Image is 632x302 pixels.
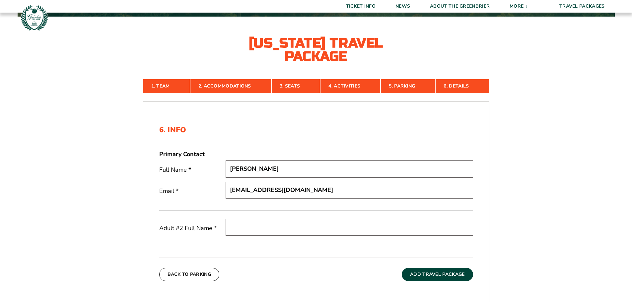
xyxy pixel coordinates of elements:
[190,79,271,93] a: 2. Accommodations
[159,166,226,174] label: Full Name *
[159,268,220,281] button: Back To Parking
[243,36,389,63] h2: [US_STATE] Travel Package
[159,224,226,232] label: Adult #2 Full Name *
[402,268,473,281] button: Add Travel Package
[381,79,435,93] a: 5. Parking
[143,79,190,93] a: 1. Team
[159,187,226,195] label: Email *
[159,126,473,134] h2: 6. Info
[320,79,381,93] a: 4. Activities
[20,3,49,32] img: Greenbrier Tip-Off
[271,79,320,93] a: 3. Seats
[159,150,205,158] strong: Primary Contact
